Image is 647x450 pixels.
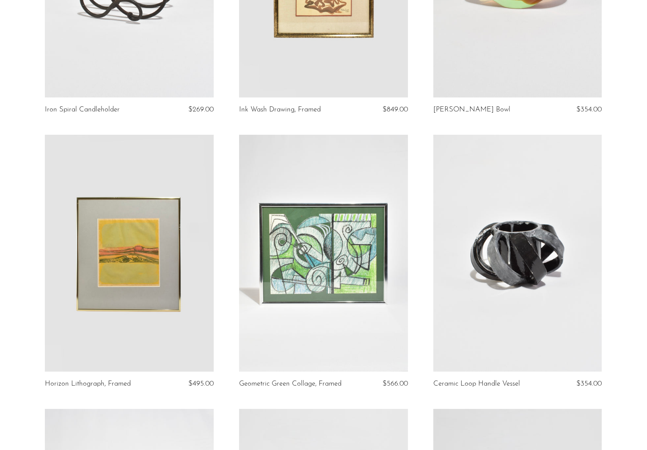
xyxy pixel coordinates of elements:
[576,106,602,113] span: $354.00
[188,380,214,387] span: $495.00
[45,106,120,114] a: Iron Spiral Candleholder
[383,106,408,113] span: $849.00
[239,380,341,388] a: Geometric Green Collage, Framed
[239,106,321,114] a: Ink Wash Drawing, Framed
[45,380,131,388] a: Horizon Lithograph, Framed
[433,380,520,388] a: Ceramic Loop Handle Vessel
[433,106,510,114] a: [PERSON_NAME] Bowl
[383,380,408,387] span: $566.00
[576,380,602,387] span: $354.00
[188,106,214,113] span: $269.00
